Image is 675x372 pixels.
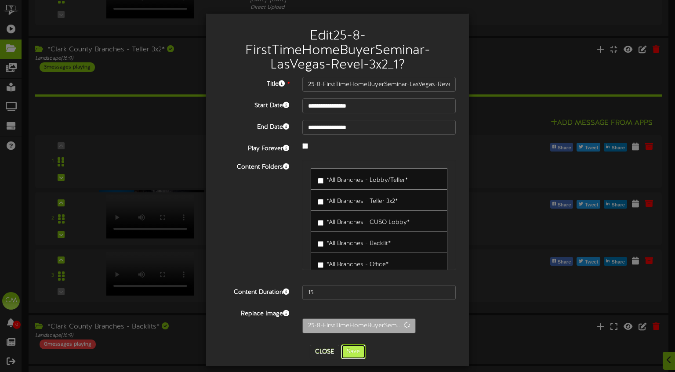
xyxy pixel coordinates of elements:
[213,160,296,172] label: Content Folders
[213,285,296,297] label: Content Duration
[310,345,339,359] button: Close
[213,98,296,110] label: Start Date
[318,220,323,226] input: *All Branches - CUSO Lobby*
[213,307,296,318] label: Replace Image
[213,120,296,132] label: End Date
[327,198,398,205] span: *All Branches - Teller 3x2*
[327,177,408,184] span: *All Branches - Lobby/Teller*
[327,261,388,268] span: *All Branches - Office*
[302,77,456,92] input: Title
[327,240,391,247] span: *All Branches - Backlit*
[341,344,366,359] button: Save
[219,29,456,72] h2: Edit 25-8-FirstTimeHomeBuyerSeminar-LasVegas-Revel-3x2_1 ?
[302,285,456,300] input: 15
[318,178,323,184] input: *All Branches - Lobby/Teller*
[213,77,296,89] label: Title
[213,141,296,153] label: Play Forever
[318,241,323,247] input: *All Branches - Backlit*
[318,262,323,268] input: *All Branches - Office*
[327,219,410,226] span: *All Branches - CUSO Lobby*
[318,199,323,205] input: *All Branches - Teller 3x2*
